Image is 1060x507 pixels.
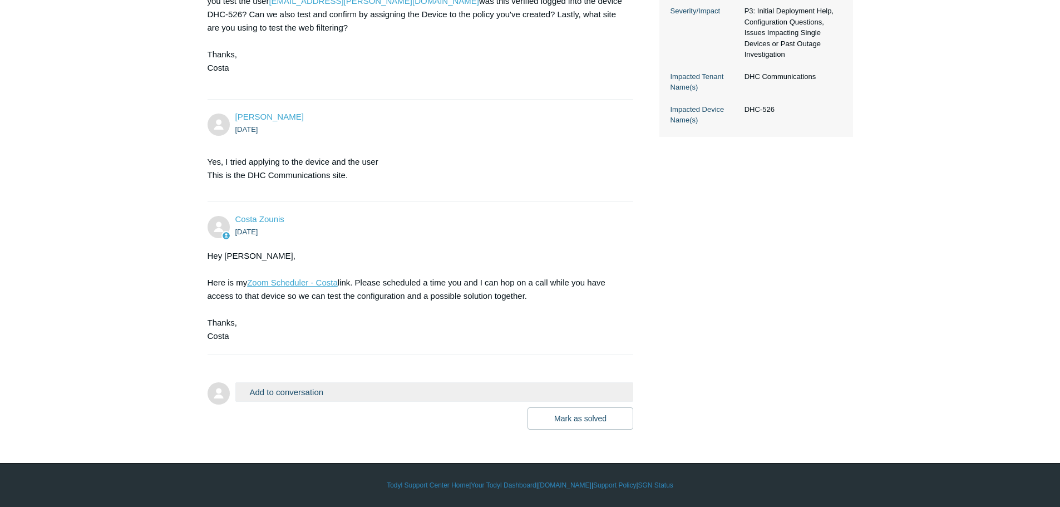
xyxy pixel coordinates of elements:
[670,71,739,93] dt: Impacted Tenant Name(s)
[739,6,842,60] dd: P3: Initial Deployment Help, Configuration Questions, Issues Impacting Single Devices or Past Out...
[235,112,304,121] a: [PERSON_NAME]
[538,480,591,490] a: [DOMAIN_NAME]
[235,214,284,224] a: Costa Zounis
[208,480,853,490] div: | | | |
[235,112,304,121] span: Miles Thompson
[527,407,633,430] button: Mark as solved
[739,104,842,115] dd: DHC-526
[235,228,258,236] time: 09/03/2025, 02:59
[670,6,739,17] dt: Severity/Impact
[739,71,842,82] dd: DHC Communications
[235,125,258,134] time: 09/02/2025, 12:53
[471,480,536,490] a: Your Todyl Dashboard
[387,480,469,490] a: Todyl Support Center Home
[208,155,623,182] p: Yes, I tried applying to the device and the user This is the DHC Communications site.
[593,480,636,490] a: Support Policy
[247,278,338,287] a: Zoom Scheduler - Costa
[670,104,739,126] dt: Impacted Device Name(s)
[638,480,673,490] a: SGN Status
[235,382,634,402] button: Add to conversation
[208,249,623,343] div: Hey [PERSON_NAME], Here is my link. Please scheduled a time you and I can hop on a call while you...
